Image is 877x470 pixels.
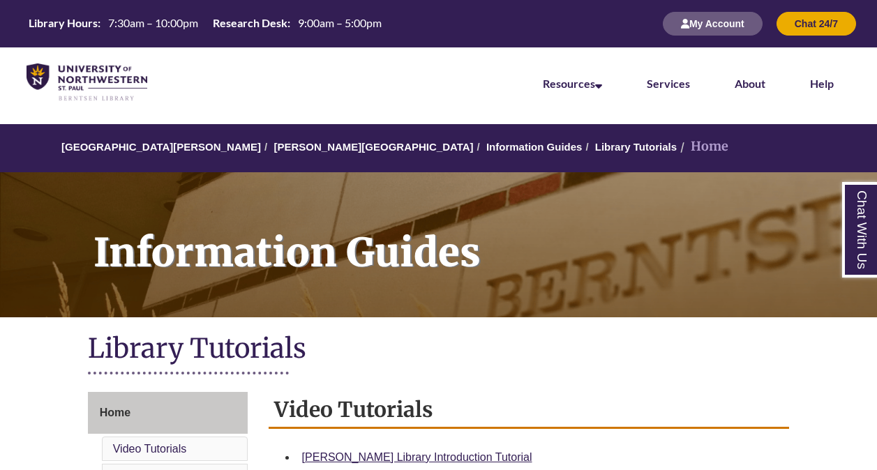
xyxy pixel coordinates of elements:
[78,172,877,299] h1: Information Guides
[677,137,728,157] li: Home
[273,141,473,153] a: [PERSON_NAME][GEOGRAPHIC_DATA]
[23,15,103,31] th: Library Hours:
[61,141,261,153] a: [GEOGRAPHIC_DATA][PERSON_NAME]
[735,77,765,90] a: About
[663,12,763,36] button: My Account
[810,77,834,90] a: Help
[88,392,248,434] a: Home
[100,407,130,418] span: Home
[595,141,677,153] a: Library Tutorials
[647,77,690,90] a: Services
[108,16,198,29] span: 7:30am – 10:00pm
[777,17,856,29] a: Chat 24/7
[663,17,763,29] a: My Account
[269,392,790,429] h2: Video Tutorials
[23,15,387,32] a: Hours Today
[486,141,583,153] a: Information Guides
[302,451,532,463] a: [PERSON_NAME] Library Introduction Tutorial
[88,331,790,368] h1: Library Tutorials
[777,12,856,36] button: Chat 24/7
[113,443,187,455] a: Video Tutorials
[23,15,387,31] table: Hours Today
[207,15,292,31] th: Research Desk:
[543,77,602,90] a: Resources
[27,63,147,102] img: UNWSP Library Logo
[298,16,382,29] span: 9:00am – 5:00pm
